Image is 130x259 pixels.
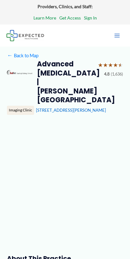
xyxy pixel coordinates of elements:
a: ←Back to Map [7,51,38,60]
span: ★ [98,60,103,70]
span: ★ [113,60,118,70]
span: ← [7,53,13,58]
img: Expected Healthcare Logo - side, dark font, small [6,30,44,41]
strong: Providers, Clinics, and Staff: [38,4,93,9]
a: Sign In [84,14,97,22]
span: ★ [118,60,123,70]
span: (1,636) [111,70,123,78]
a: [STREET_ADDRESS][PERSON_NAME] [36,108,106,113]
h2: Advanced [MEDICAL_DATA] | [PERSON_NAME][GEOGRAPHIC_DATA] [37,60,93,104]
a: Learn More [33,14,56,22]
span: 4.8 [104,70,109,78]
span: ★ [108,60,113,70]
button: Main menu toggle [110,29,124,42]
div: Imaging Clinic [7,106,34,115]
span: ★ [103,60,108,70]
a: Get Access [59,14,81,22]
